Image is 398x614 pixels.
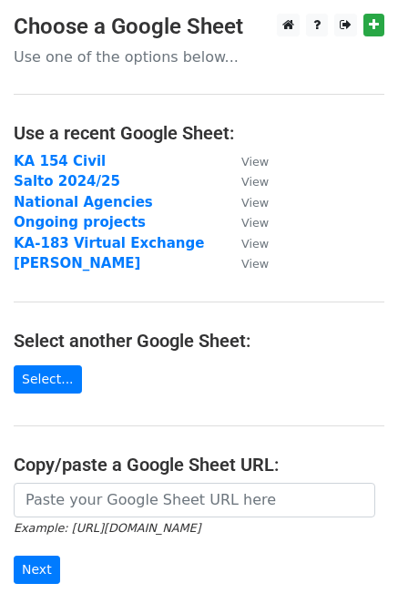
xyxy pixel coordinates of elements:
[241,155,269,169] small: View
[14,365,82,394] a: Select...
[241,175,269,189] small: View
[241,237,269,251] small: View
[14,454,384,476] h4: Copy/paste a Google Sheet URL:
[14,173,120,189] a: Salto 2024/25
[14,521,200,535] small: Example: [URL][DOMAIN_NAME]
[14,255,140,271] a: [PERSON_NAME]
[14,214,146,230] a: Ongoing projects
[241,257,269,271] small: View
[223,214,269,230] a: View
[241,196,269,210] small: View
[223,173,269,189] a: View
[223,153,269,169] a: View
[14,153,106,169] a: KA 154 Civil
[14,47,384,67] p: Use one of the options below...
[14,194,153,210] a: National Agencies
[14,330,384,352] h4: Select another Google Sheet:
[14,122,384,144] h4: Use a recent Google Sheet:
[223,194,269,210] a: View
[14,483,375,517] input: Paste your Google Sheet URL here
[14,14,384,40] h3: Choose a Google Sheet
[223,255,269,271] a: View
[241,216,269,230] small: View
[14,235,204,251] a: KA-183 Virtual Exchange
[223,235,269,251] a: View
[14,556,60,584] input: Next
